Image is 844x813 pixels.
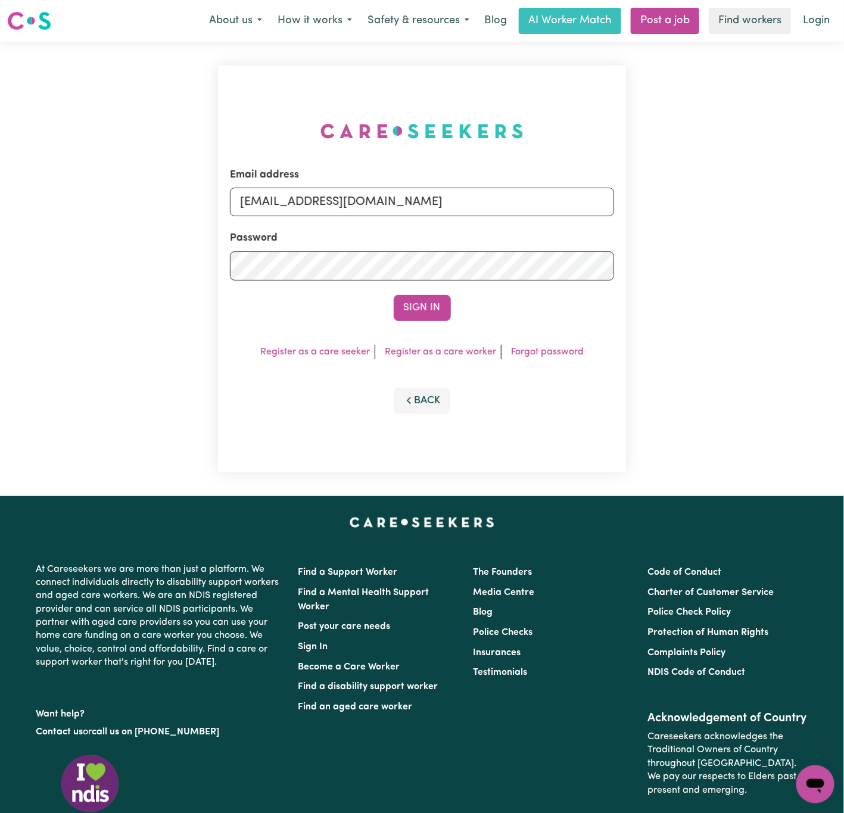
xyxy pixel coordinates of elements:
a: Contact us [36,727,83,737]
a: Find an aged care worker [298,702,413,712]
label: Password [230,230,278,246]
a: Register as a care seeker [260,347,370,357]
a: Complaints Policy [647,648,725,658]
h2: Acknowledgement of Country [647,711,808,725]
p: or [36,721,284,743]
a: Charter of Customer Service [647,588,774,597]
a: Find workers [709,8,791,34]
button: About us [201,8,270,33]
a: Police Check Policy [647,608,731,617]
a: The Founders [473,568,532,577]
a: Find a Support Worker [298,568,398,577]
a: Find a disability support worker [298,682,438,691]
button: Back [394,388,451,414]
a: Post your care needs [298,622,391,631]
a: Register as a care worker [385,347,496,357]
p: At Careseekers we are more than just a platform. We connect individuals directly to disability su... [36,558,284,674]
a: Insurances [473,648,521,658]
a: Become a Care Worker [298,662,400,672]
a: Careseekers home page [350,518,494,527]
a: Forgot password [511,347,584,357]
a: call us on [PHONE_NUMBER] [92,727,220,737]
button: Sign In [394,295,451,321]
a: Testimonials [473,668,527,677]
iframe: Button to launch messaging window [796,765,834,803]
a: Post a job [631,8,699,34]
a: Careseekers logo [7,7,51,35]
img: Careseekers logo [7,10,51,32]
a: Protection of Human Rights [647,628,768,637]
a: Find a Mental Health Support Worker [298,588,429,612]
p: Careseekers acknowledges the Traditional Owners of Country throughout [GEOGRAPHIC_DATA]. We pay o... [647,725,808,802]
a: Blog [473,608,493,617]
button: Safety & resources [360,8,477,33]
a: Blog [477,8,514,34]
input: Email address [230,188,614,216]
a: Police Checks [473,628,532,637]
label: Email address [230,167,299,183]
a: AI Worker Match [519,8,621,34]
a: NDIS Code of Conduct [647,668,745,677]
p: Want help? [36,703,284,721]
button: How it works [270,8,360,33]
a: Login [796,8,837,34]
a: Media Centre [473,588,534,597]
a: Code of Conduct [647,568,721,577]
a: Sign In [298,642,328,652]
